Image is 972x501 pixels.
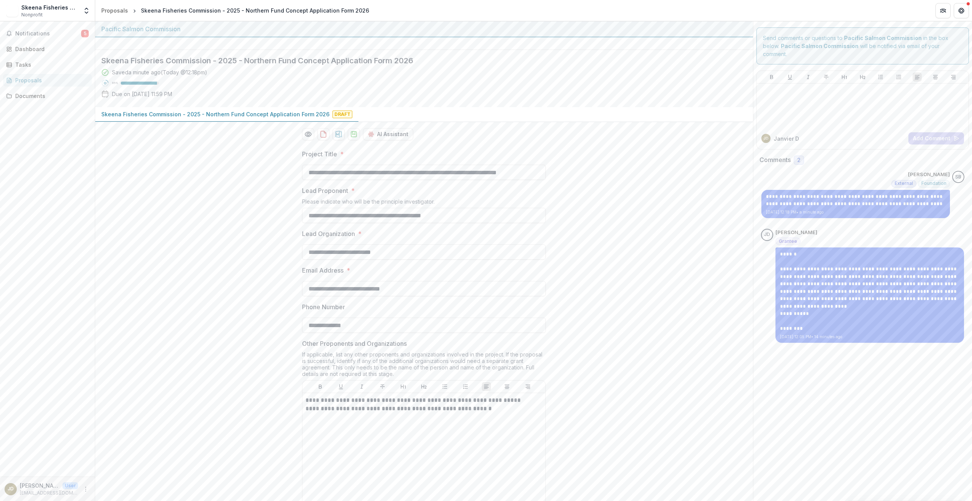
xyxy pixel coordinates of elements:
div: Send comments or questions to in the box below. will be notified via email of your comment. [756,27,969,64]
div: Skeena Fisheries Commission - 2025 - Northern Fund Concept Application Form 2026 [141,6,369,14]
span: Nonprofit [21,11,43,18]
span: 5 [81,30,89,37]
button: Align Center [931,72,940,82]
div: Pacific Salmon Commission [101,24,747,34]
h2: Skeena Fisheries Commission - 2025 - Northern Fund Concept Application Form 2026 [101,56,735,65]
div: If applicable, list any other proponents and organizations involved in the project. If the propos... [302,351,546,380]
p: [EMAIL_ADDRESS][DOMAIN_NAME] [20,490,78,496]
button: Notifications5 [3,27,92,40]
span: Foundation [921,181,946,186]
button: download-proposal [317,128,329,140]
div: Dashboard [15,45,86,53]
button: Heading 2 [858,72,867,82]
button: Italicize [804,72,813,82]
span: External [895,181,913,186]
button: Underline [785,72,795,82]
button: Heading 1 [840,72,849,82]
button: Ordered List [461,382,470,391]
span: 2 [797,157,801,164]
p: Project Title [302,149,337,159]
button: Strike [378,382,387,391]
div: Skeena Fisheries Commission [21,3,78,11]
p: Janvier D [774,135,799,143]
div: Documents [15,92,86,100]
a: Proposals [3,74,92,87]
p: Lead Proponent [302,186,348,195]
button: Ordered List [894,72,903,82]
button: download-proposal [348,128,360,140]
span: Grantee [779,239,797,244]
p: Skeena Fisheries Commission - 2025 - Northern Fund Concept Application Form 2026 [101,110,329,118]
p: User [62,482,78,489]
button: Align Right [523,382,532,391]
p: Other Proponents and Organizations [302,339,407,348]
p: 95 % [112,80,118,86]
button: Align Right [949,72,958,82]
div: Please indicate who will be the principle investigator. [302,198,546,208]
button: Underline [336,382,345,391]
div: Janvier Doire [8,487,14,491]
p: [DATE] 12:05 PM • 14 minutes ago [780,334,959,340]
div: Janvier Doire [763,136,768,140]
button: Italicize [357,382,366,391]
a: Dashboard [3,43,92,55]
button: AI Assistant [363,128,413,140]
strong: Pacific Salmon Commission [781,43,858,49]
span: Notifications [15,31,81,37]
p: Phone Number [302,302,345,312]
button: Bold [767,72,776,82]
button: Preview 717c1e40-888f-4d59-b390-baa89d550ee3-0.pdf [302,128,314,140]
button: Add Comment [908,132,964,145]
a: Proposals [98,5,131,16]
button: Bullet List [440,382,449,391]
button: Partners [935,3,951,18]
div: Sascha Bendt [955,175,961,180]
button: Heading 2 [419,382,428,391]
button: Bold [316,382,325,391]
p: [DATE] 12:18 PM • a minute ago [766,209,945,215]
p: Due on [DATE] 11:59 PM [112,90,172,98]
nav: breadcrumb [98,5,372,16]
p: Lead Organization [302,229,355,238]
p: [PERSON_NAME] [20,482,59,490]
a: Tasks [3,58,92,71]
span: Draft [333,111,352,118]
a: Documents [3,90,92,102]
p: Email Address [302,266,344,275]
img: Skeena Fisheries Commission [6,5,18,17]
button: Strike [822,72,831,82]
strong: Pacific Salmon Commission [844,35,922,41]
div: Janvier Doire [764,232,770,237]
button: Align Left [482,382,491,391]
div: Proposals [15,76,86,84]
button: Bullet List [876,72,885,82]
button: Open entity switcher [81,3,92,18]
button: Heading 1 [399,382,408,391]
p: [PERSON_NAME] [908,171,950,178]
button: Align Left [913,72,922,82]
p: [PERSON_NAME] [775,229,817,236]
button: Align Center [502,382,512,391]
button: More [81,485,90,494]
h2: Comments [759,156,791,164]
div: Proposals [101,6,128,14]
button: Get Help [954,3,969,18]
div: Tasks [15,61,86,69]
button: download-proposal [333,128,345,140]
div: Saved a minute ago ( Today @ 12:18pm ) [112,68,207,76]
